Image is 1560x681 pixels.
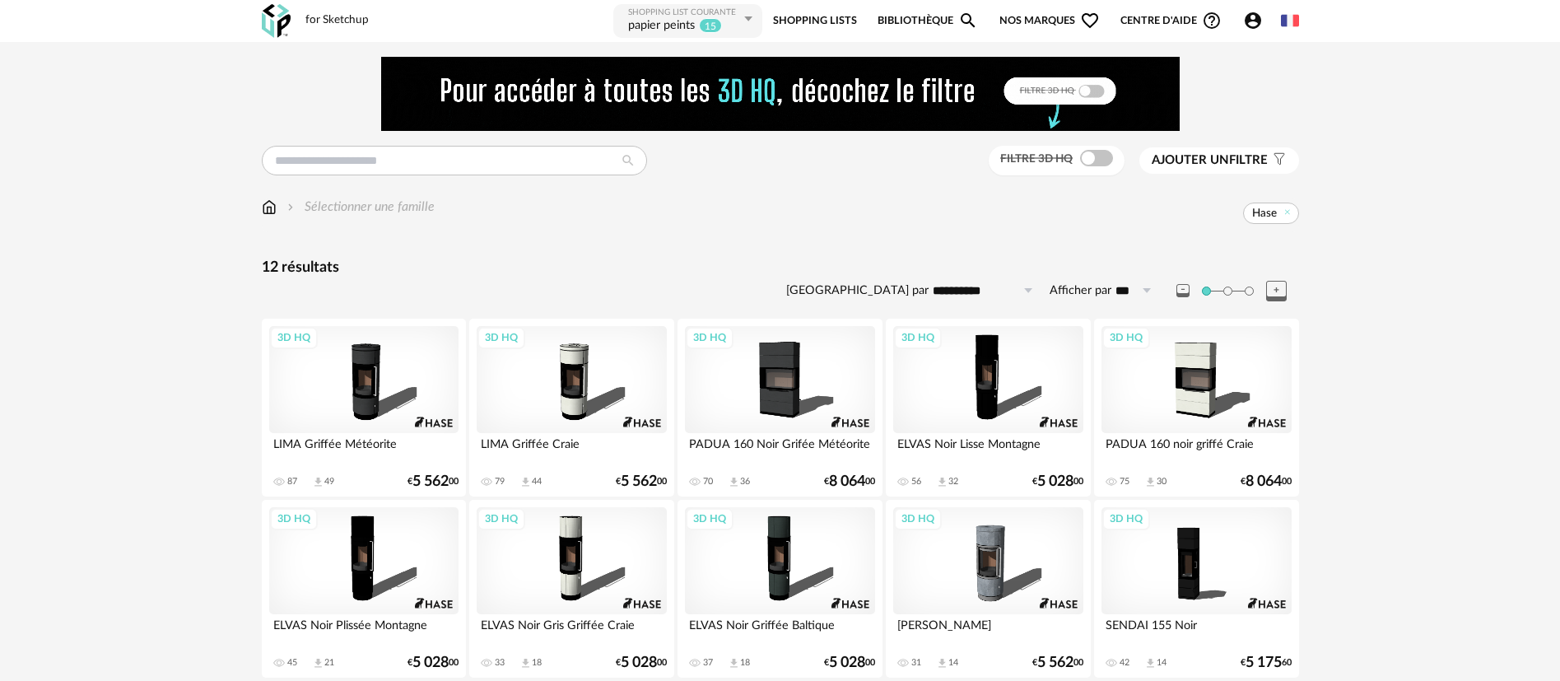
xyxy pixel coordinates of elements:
div: 21 [324,657,334,669]
div: € 00 [824,476,875,487]
div: 49 [324,476,334,487]
div: € 00 [1032,476,1083,487]
img: fr [1281,12,1299,30]
div: 79 [495,476,505,487]
span: Nos marques [999,2,1100,40]
div: ELVAS Noir Griffée Baltique [685,614,874,647]
span: Download icon [936,657,948,669]
img: svg+xml;base64,PHN2ZyB3aWR0aD0iMTYiIGhlaWdodD0iMTYiIHZpZXdCb3g9IjAgMCAxNiAxNiIgZmlsbD0ibm9uZSIgeG... [284,198,297,217]
span: 5 562 [621,476,657,487]
div: 3D HQ [894,508,942,529]
span: Download icon [728,476,740,488]
span: Download icon [519,657,532,669]
div: € 00 [1241,476,1292,487]
div: PADUA 160 noir griffé Craie [1101,433,1291,466]
span: 5 562 [1037,657,1073,669]
a: BibliothèqueMagnify icon [878,2,978,40]
div: 14 [948,657,958,669]
span: filtre [1152,152,1268,169]
div: 70 [703,476,713,487]
span: Ajouter un [1152,154,1229,166]
div: € 00 [616,657,667,669]
div: 44 [532,476,542,487]
span: Filter icon [1268,152,1287,169]
div: for Sketchup [305,13,369,28]
span: Download icon [728,657,740,669]
div: PADUA 160 Noir Grifée Météorite [685,433,874,466]
a: Shopping Lists [773,2,857,40]
a: 3D HQ [PERSON_NAME] 31 Download icon 14 €5 56200 [886,500,1090,678]
div: 12 résultats [262,259,1299,278]
span: Filtre 3D HQ [1000,153,1073,165]
a: 3D HQ ELVAS Noir Gris Griffée Craie 33 Download icon 18 €5 02800 [469,500,673,678]
span: Download icon [312,476,324,488]
span: Account Circle icon [1243,11,1270,30]
div: Shopping List courante [628,7,740,18]
span: Centre d'aideHelp Circle Outline icon [1120,11,1222,30]
div: 3D HQ [1102,327,1150,348]
div: 18 [532,657,542,669]
div: [PERSON_NAME] [893,614,1083,647]
a: 3D HQ ELVAS Noir Griffée Baltique 37 Download icon 18 €5 02800 [678,500,882,678]
span: 5 028 [412,657,449,669]
div: € 00 [824,657,875,669]
a: 3D HQ SENDAI 155 Noir 42 Download icon 14 €5 17560 [1094,500,1298,678]
a: 3D HQ ELVAS Noir Plissée Montagne 45 Download icon 21 €5 02800 [262,500,466,678]
div: 3D HQ [477,508,525,529]
div: 45 [287,657,297,669]
div: 87 [287,476,297,487]
div: € 00 [407,657,459,669]
span: Download icon [936,476,948,488]
a: 3D HQ PADUA 160 noir griffé Craie 75 Download icon 30 €8 06400 [1094,319,1298,497]
div: 42 [1120,657,1129,669]
div: 32 [948,476,958,487]
div: 3D HQ [477,327,525,348]
div: 3D HQ [270,508,318,529]
div: 3D HQ [686,327,733,348]
span: Download icon [312,657,324,669]
label: [GEOGRAPHIC_DATA] par [786,283,929,299]
button: Ajouter unfiltre Filter icon [1139,147,1299,174]
label: Afficher par [1050,283,1111,299]
div: 30 [1157,476,1167,487]
span: Download icon [1144,476,1157,488]
span: Hase [1252,206,1277,221]
span: Account Circle icon [1243,11,1263,30]
img: FILTRE%20HQ%20NEW_V1%20(4).gif [381,57,1180,131]
span: 5 028 [829,657,865,669]
span: 8 064 [1246,476,1282,487]
span: Download icon [1144,657,1157,669]
span: 8 064 [829,476,865,487]
img: svg+xml;base64,PHN2ZyB3aWR0aD0iMTYiIGhlaWdodD0iMTciIHZpZXdCb3g9IjAgMCAxNiAxNyIgZmlsbD0ibm9uZSIgeG... [262,198,277,217]
div: 31 [911,657,921,669]
span: Help Circle Outline icon [1202,11,1222,30]
div: 14 [1157,657,1167,669]
div: SENDAI 155 Noir [1101,614,1291,647]
div: 37 [703,657,713,669]
a: 3D HQ LIMA Griffée Craie 79 Download icon 44 €5 56200 [469,319,673,497]
div: € 60 [1241,657,1292,669]
div: papier peints [628,18,695,35]
div: 33 [495,657,505,669]
div: 3D HQ [686,508,733,529]
span: Download icon [519,476,532,488]
span: 5 028 [621,657,657,669]
a: 3D HQ LIMA Griffée Météorite 87 Download icon 49 €5 56200 [262,319,466,497]
a: 3D HQ PADUA 160 Noir Grifée Météorite 70 Download icon 36 €8 06400 [678,319,882,497]
span: 5 175 [1246,657,1282,669]
div: 3D HQ [894,327,942,348]
div: ELVAS Noir Gris Griffée Craie [477,614,666,647]
img: OXP [262,4,291,38]
div: 75 [1120,476,1129,487]
span: Magnify icon [958,11,978,30]
div: 56 [911,476,921,487]
div: 3D HQ [1102,508,1150,529]
div: € 00 [616,476,667,487]
div: ELVAS Noir Plissée Montagne [269,614,459,647]
span: Heart Outline icon [1080,11,1100,30]
sup: 15 [699,18,722,33]
div: 3D HQ [270,327,318,348]
div: 18 [740,657,750,669]
div: € 00 [407,476,459,487]
div: € 00 [1032,657,1083,669]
